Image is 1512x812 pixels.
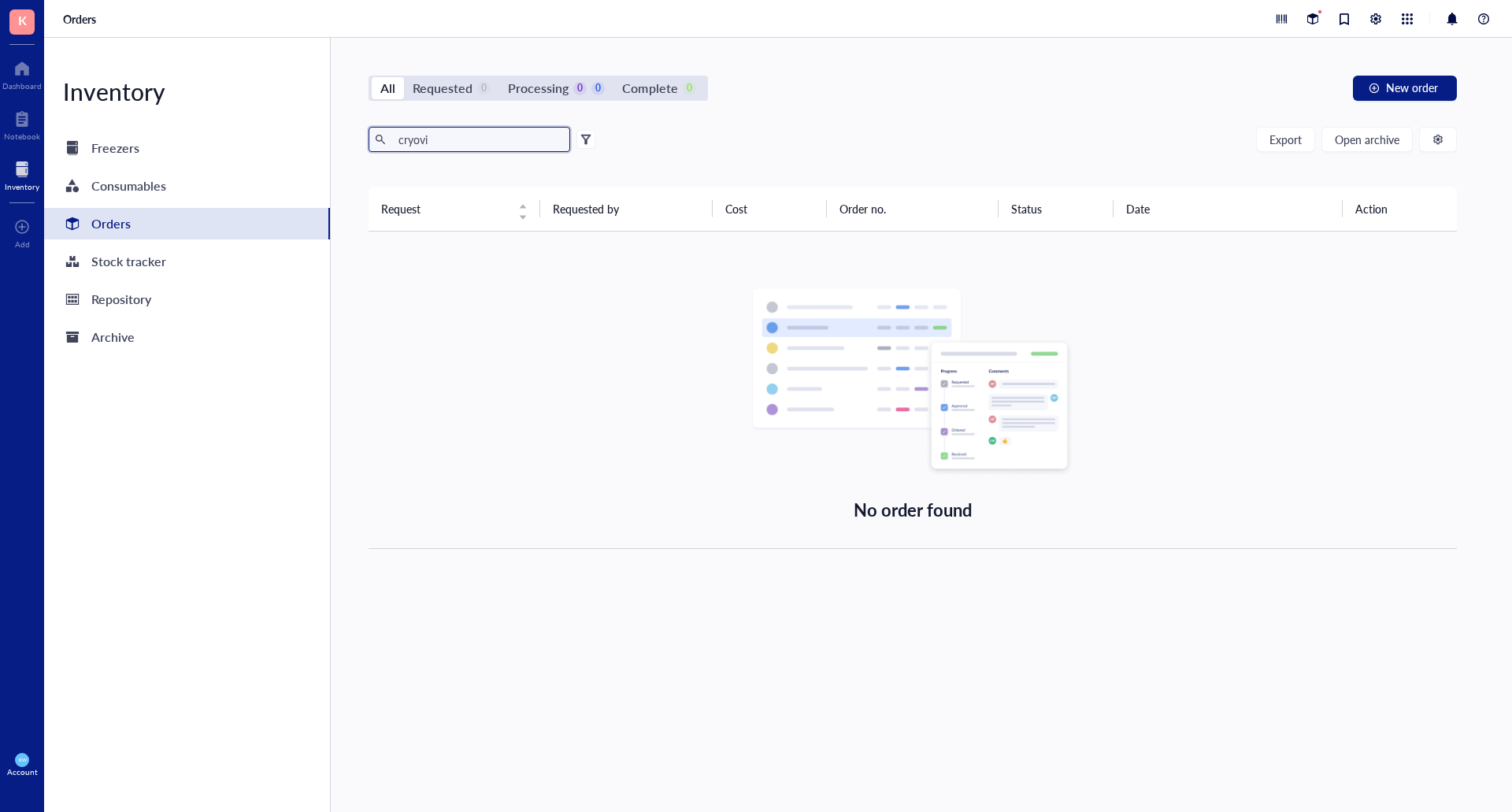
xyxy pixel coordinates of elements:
[4,132,40,141] div: Notebook
[1353,76,1457,101] button: New order
[369,76,708,101] div: segmented control
[1321,127,1413,152] button: Open archive
[540,187,712,231] th: Requested by
[2,81,42,91] div: Dashboard
[4,106,40,141] a: Notebook
[44,76,330,107] div: Inventory
[18,10,27,30] span: K
[392,128,564,151] input: Find orders in table
[380,77,395,99] div: All
[854,496,973,523] div: No order found
[2,56,42,91] a: Dashboard
[1343,187,1458,231] th: Action
[44,246,330,277] a: Stock tracker
[91,250,166,273] div: Stock tracker
[591,82,605,95] div: 0
[91,288,151,310] div: Repository
[5,182,39,191] div: Inventory
[91,213,131,235] div: Orders
[413,77,472,99] div: Requested
[44,132,330,164] a: Freezers
[18,757,26,762] span: KW
[683,82,696,95] div: 0
[1269,133,1302,146] span: Export
[15,239,30,249] div: Add
[44,170,330,202] a: Consumables
[622,77,677,99] div: Complete
[91,326,135,348] div: Archive
[477,82,491,95] div: 0
[1256,127,1315,152] button: Export
[369,187,540,231] th: Request
[7,767,38,777] div: Account
[573,82,587,95] div: 0
[44,321,330,353] a: Archive
[5,157,39,191] a: Inventory
[381,200,509,217] span: Request
[1114,187,1343,231] th: Date
[827,187,999,231] th: Order no.
[1386,81,1438,94] span: New order
[999,187,1114,231] th: Status
[44,208,330,239] a: Orders
[63,12,99,26] a: Orders
[91,137,139,159] div: Freezers
[44,284,330,315] a: Repository
[713,187,828,231] th: Cost
[508,77,569,99] div: Processing
[751,288,1074,477] img: Empty state
[1335,133,1399,146] span: Open archive
[91,175,166,197] div: Consumables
